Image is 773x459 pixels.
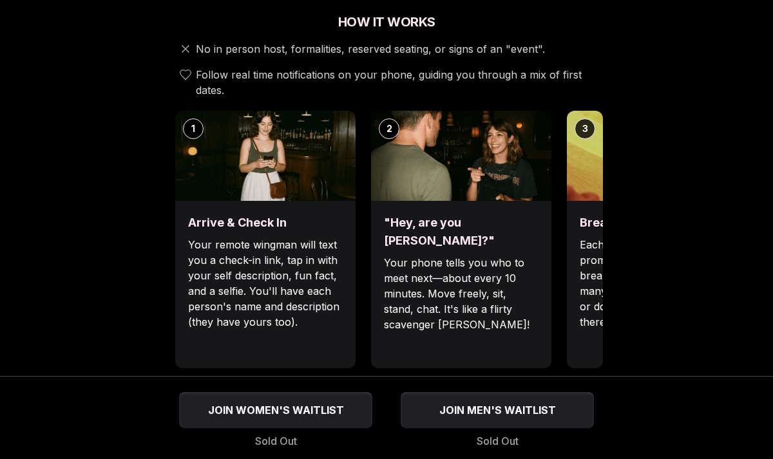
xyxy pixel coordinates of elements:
[567,111,747,201] img: Break the ice with prompts
[477,433,519,449] span: Sold Out
[437,402,558,418] span: JOIN MEN'S WAITLIST
[170,13,603,31] h2: How It Works
[196,67,598,98] span: Follow real time notifications on your phone, guiding you through a mix of first dates.
[379,118,399,139] div: 2
[401,392,594,428] button: JOIN MEN'S WAITLIST - Sold Out
[575,118,595,139] div: 3
[179,392,372,428] button: JOIN WOMEN'S WAITLIST - Sold Out
[183,118,204,139] div: 1
[371,111,551,201] img: "Hey, are you Max?"
[580,214,734,232] h3: Break the ice with prompts
[188,214,343,232] h3: Arrive & Check In
[384,255,539,332] p: Your phone tells you who to meet next—about every 10 minutes. Move freely, sit, stand, chat. It's...
[196,41,545,57] span: No in person host, formalities, reserved seating, or signs of an "event".
[175,111,356,201] img: Arrive & Check In
[580,237,734,330] p: Each date will have new convo prompts on screen to help break the ice. Cycle through as many as y...
[205,402,347,418] span: JOIN WOMEN'S WAITLIST
[188,237,343,330] p: Your remote wingman will text you a check-in link, tap in with your self description, fun fact, a...
[384,214,539,250] h3: "Hey, are you [PERSON_NAME]?"
[255,433,297,449] span: Sold Out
